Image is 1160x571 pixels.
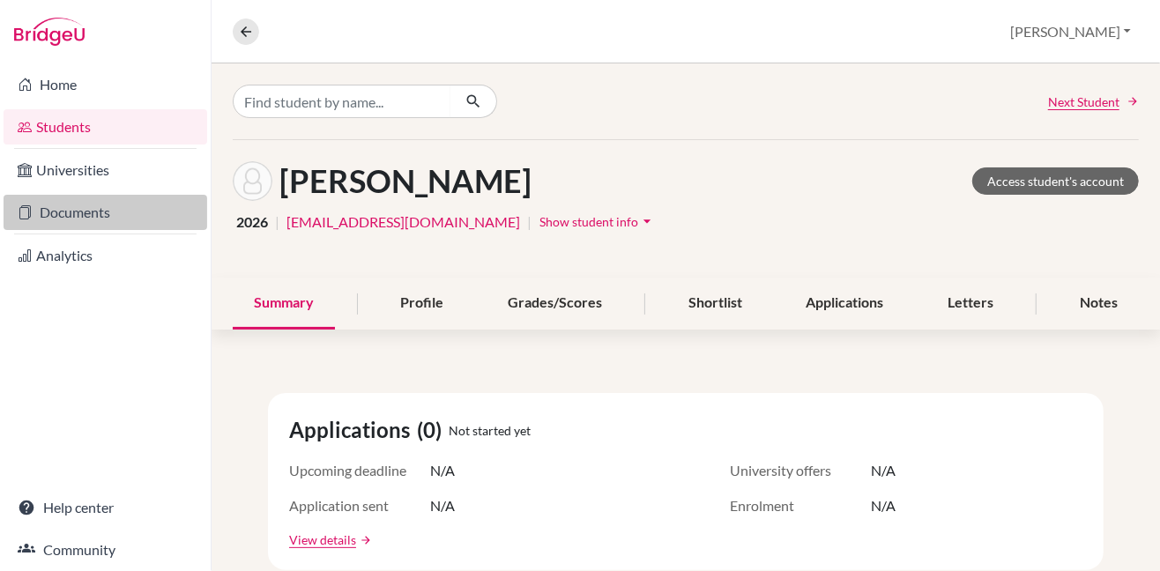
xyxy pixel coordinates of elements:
[286,211,520,233] a: [EMAIL_ADDRESS][DOMAIN_NAME]
[1002,15,1139,48] button: [PERSON_NAME]
[4,195,207,230] a: Documents
[430,495,455,516] span: N/A
[667,278,763,330] div: Shortlist
[233,161,272,201] img: Nour Abdelgawad's avatar
[784,278,904,330] div: Applications
[279,162,532,200] h1: [PERSON_NAME]
[233,85,451,118] input: Find student by name...
[926,278,1015,330] div: Letters
[539,214,638,229] span: Show student info
[289,460,430,481] span: Upcoming deadline
[356,534,372,546] a: arrow_forward
[275,211,279,233] span: |
[1059,278,1139,330] div: Notes
[487,278,623,330] div: Grades/Scores
[1048,93,1119,111] span: Next Student
[730,460,871,481] span: University offers
[449,421,531,440] span: Not started yet
[527,211,532,233] span: |
[4,109,207,145] a: Students
[233,278,335,330] div: Summary
[638,212,656,230] i: arrow_drop_down
[972,167,1139,195] a: Access student's account
[4,152,207,188] a: Universities
[871,460,896,481] span: N/A
[236,211,268,233] span: 2026
[4,532,207,567] a: Community
[289,414,417,446] span: Applications
[289,530,356,549] a: View details
[4,490,207,525] a: Help center
[14,18,85,46] img: Bridge-U
[730,495,871,516] span: Enrolment
[430,460,455,481] span: N/A
[539,208,657,235] button: Show student infoarrow_drop_down
[4,238,207,273] a: Analytics
[871,495,896,516] span: N/A
[379,278,465,330] div: Profile
[289,495,430,516] span: Application sent
[1048,93,1139,111] a: Next Student
[417,414,449,446] span: (0)
[4,67,207,102] a: Home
